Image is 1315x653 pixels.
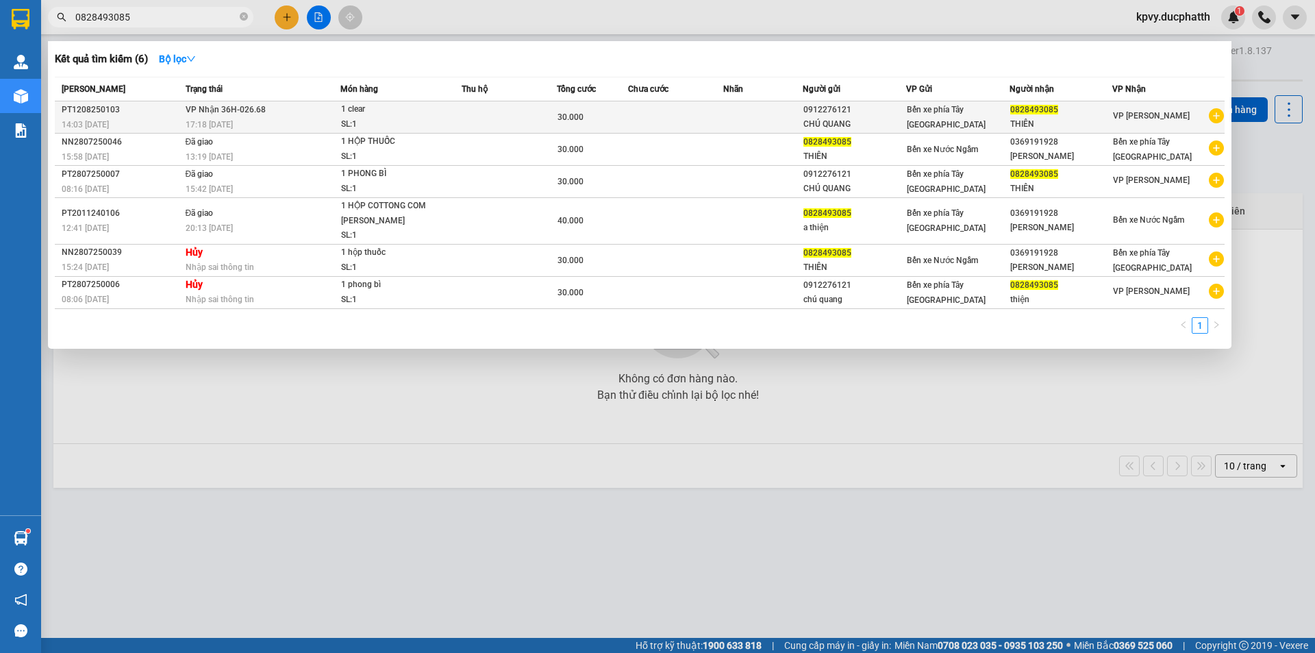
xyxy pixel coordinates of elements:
span: Nhập sai thông tin [186,295,254,304]
div: SL: 1 [341,293,444,308]
span: 13:19 [DATE] [186,152,233,162]
span: VP Gửi [906,84,932,94]
span: plus-circle [1209,251,1224,267]
div: 1 HỘP COTTONG COM [PERSON_NAME] [341,199,444,228]
span: [PERSON_NAME] [62,84,125,94]
span: 30.000 [558,177,584,186]
span: 30.000 [558,145,584,154]
span: plus-circle [1209,284,1224,299]
div: NN2807250046 [62,135,181,149]
span: 40.000 [558,216,584,225]
li: 1 [1192,317,1208,334]
div: 1 hộp thuốc [341,245,444,260]
div: 1 PHONG BÌ [341,167,444,182]
span: 30.000 [558,256,584,265]
span: VP [PERSON_NAME] [1113,111,1190,121]
strong: Bộ lọc [159,53,196,64]
div: CHÚ QUANG [803,117,905,132]
div: 0912276121 [803,167,905,182]
img: warehouse-icon [14,531,28,545]
div: THIÊN [803,260,905,275]
span: Bến xe Nước Ngầm [1113,215,1184,225]
span: plus-circle [1209,140,1224,156]
span: 0828493085 [803,137,851,147]
div: SL: 1 [341,260,444,275]
span: 17:18 [DATE] [186,120,233,130]
span: 0828493085 [803,248,851,258]
strong: Hủy [186,247,203,258]
span: Bến xe phía Tây [GEOGRAPHIC_DATA] [907,169,986,194]
div: 1 phong bì [341,278,444,293]
div: PT2011240106 [62,206,181,221]
button: right [1208,317,1225,334]
span: Bến xe phía Tây [GEOGRAPHIC_DATA] [1113,137,1192,162]
span: Đã giao [186,137,214,147]
span: Bến xe phía Tây [GEOGRAPHIC_DATA] [907,105,986,130]
span: 15:58 [DATE] [62,152,109,162]
span: plus-circle [1209,173,1224,188]
div: 0369191928 [1010,135,1112,149]
div: [PERSON_NAME] [1010,149,1112,164]
span: Chưa cước [628,84,668,94]
div: 0912276121 [803,278,905,293]
div: chú quang [803,293,905,307]
span: 15:42 [DATE] [186,184,233,194]
div: THIÊN [803,149,905,164]
span: Thu hộ [462,84,488,94]
span: plus-circle [1209,108,1224,123]
span: Nhãn [723,84,743,94]
span: search [57,12,66,22]
div: NN2807250039 [62,245,181,260]
span: 30.000 [558,112,584,122]
img: solution-icon [14,123,28,138]
div: PT2807250007 [62,167,181,182]
span: Bến xe Nước Ngầm [907,145,978,154]
span: 08:06 [DATE] [62,295,109,304]
span: 0828493085 [803,208,851,218]
span: plus-circle [1209,212,1224,227]
div: SL: 1 [341,182,444,197]
span: Người gửi [803,84,840,94]
span: Đã giao [186,169,214,179]
div: PT2807250006 [62,278,181,292]
sup: 1 [26,529,30,533]
div: 1 clear [341,102,444,117]
div: 0912276121 [803,103,905,117]
span: 20:13 [DATE] [186,223,233,233]
span: question-circle [14,563,27,576]
span: VP [PERSON_NAME] [1113,175,1190,185]
img: warehouse-icon [14,89,28,103]
div: 0369191928 [1010,206,1112,221]
span: down [186,54,196,64]
span: VP Nhận [1112,84,1146,94]
span: 08:16 [DATE] [62,184,109,194]
span: 15:24 [DATE] [62,262,109,272]
div: THIÊN [1010,182,1112,196]
span: Tổng cước [557,84,596,94]
div: a thiện [803,221,905,235]
div: SL: 1 [341,149,444,164]
div: [PERSON_NAME] [1010,260,1112,275]
span: 0828493085 [1010,169,1058,179]
span: 12:41 [DATE] [62,223,109,233]
span: Đã giao [186,208,214,218]
span: Người nhận [1010,84,1054,94]
li: Next Page [1208,317,1225,334]
div: 1 HỘP THUỐC [341,134,444,149]
div: CHÚ QUANG [803,182,905,196]
a: 1 [1192,318,1207,333]
span: 0828493085 [1010,105,1058,114]
button: left [1175,317,1192,334]
input: Tìm tên, số ĐT hoặc mã đơn [75,10,237,25]
div: SL: 1 [341,117,444,132]
strong: Hủy [186,279,203,290]
img: warehouse-icon [14,55,28,69]
span: close-circle [240,11,248,24]
div: PT1208250103 [62,103,181,117]
span: 14:03 [DATE] [62,120,109,130]
span: Bến xe phía Tây [GEOGRAPHIC_DATA] [907,208,986,233]
h3: Kết quả tìm kiếm ( 6 ) [55,52,148,66]
span: notification [14,593,27,606]
button: Bộ lọcdown [148,48,207,70]
span: Món hàng [340,84,378,94]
